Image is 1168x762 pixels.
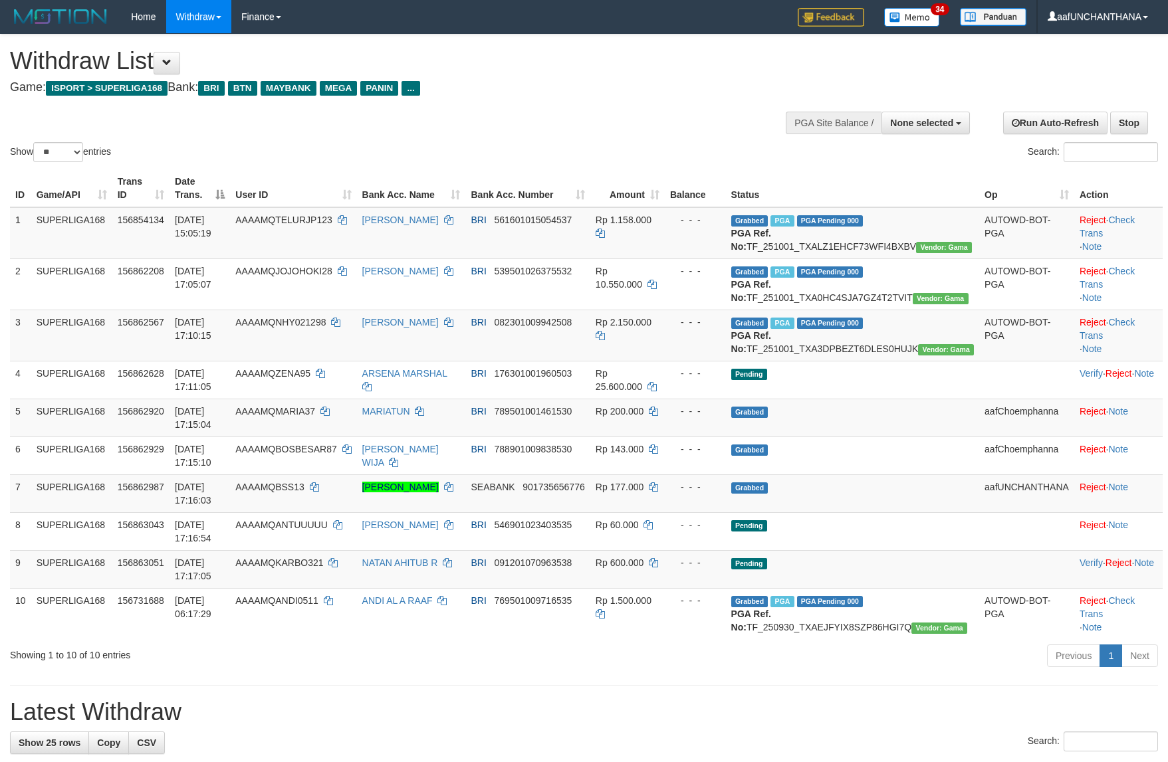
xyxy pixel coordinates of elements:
div: - - - [670,480,721,494]
td: · · [1074,310,1163,361]
span: BRI [471,406,486,417]
span: Pending [731,369,767,380]
img: MOTION_logo.png [10,7,111,27]
th: Amount: activate to sort column ascending [590,169,665,207]
span: Copy [97,737,120,748]
td: · · [1074,550,1163,588]
span: Copy 788901009838530 to clipboard [495,444,572,454]
span: MEGA [320,81,358,96]
span: Copy 561601015054537 to clipboard [495,215,572,225]
a: NATAN AHITUB R [362,557,438,568]
span: Show 25 rows [19,737,80,748]
span: Grabbed [731,444,768,456]
span: Rp 25.600.000 [596,368,642,392]
th: Trans ID: activate to sort column ascending [112,169,170,207]
span: Pending [731,558,767,569]
input: Search: [1064,731,1158,751]
td: · · [1074,207,1163,259]
td: · · [1074,258,1163,310]
span: Copy 901735656776 to clipboard [523,482,584,492]
span: 156862208 [118,266,164,276]
a: [PERSON_NAME] WIJA [362,444,439,468]
span: [DATE] 17:05:07 [175,266,211,290]
span: Marked by aafsengchandara [770,215,794,227]
td: 9 [10,550,31,588]
a: Verify [1080,368,1103,379]
td: SUPERLIGA168 [31,550,112,588]
a: Reject [1080,266,1106,276]
td: 6 [10,436,31,474]
span: PGA Pending [797,215,864,227]
span: PGA Pending [797,596,864,607]
span: [DATE] 17:16:03 [175,482,211,506]
div: Showing 1 to 10 of 10 entries [10,643,477,662]
span: Marked by aafromsomean [770,596,794,607]
th: User ID: activate to sort column ascending [230,169,356,207]
span: Rp 1.158.000 [596,215,651,225]
span: BTN [228,81,257,96]
span: 156862929 [118,444,164,454]
span: BRI [471,368,486,379]
a: Check Trans [1080,215,1135,238]
a: Check Trans [1080,595,1135,619]
span: 156862920 [118,406,164,417]
a: [PERSON_NAME] [362,266,439,276]
span: BRI [198,81,224,96]
span: Copy 539501026375532 to clipboard [495,266,572,276]
span: BRI [471,595,486,606]
a: Reject [1106,368,1132,379]
button: None selected [881,112,970,134]
a: Reject [1080,444,1106,454]
a: Verify [1080,557,1103,568]
span: ISPORT > SUPERLIGA168 [46,81,168,96]
img: Button%20Memo.svg [884,8,940,27]
a: Next [1121,644,1158,667]
td: · [1074,436,1163,474]
span: 156862987 [118,482,164,492]
th: Date Trans.: activate to sort column descending [170,169,230,207]
div: - - - [670,442,721,456]
img: panduan.png [960,8,1026,26]
span: BRI [471,557,486,568]
a: [PERSON_NAME] [362,215,439,225]
th: ID [10,169,31,207]
a: Note [1082,292,1102,303]
h4: Game: Bank: [10,81,765,94]
th: Op: activate to sort column ascending [979,169,1074,207]
label: Search: [1028,731,1158,751]
span: Rp 10.550.000 [596,266,642,290]
span: Copy 091201070963538 to clipboard [495,557,572,568]
img: Feedback.jpg [798,8,864,27]
b: PGA Ref. No: [731,330,771,354]
td: SUPERLIGA168 [31,474,112,512]
a: ANDI AL A RAAF [362,595,433,606]
span: Copy 789501001461530 to clipboard [495,406,572,417]
span: Grabbed [731,482,768,494]
span: Copy 546901023403535 to clipboard [495,520,572,530]
a: Note [1134,368,1154,379]
span: Vendor URL: https://trx31.1velocity.biz [913,293,969,304]
span: Grabbed [731,318,768,329]
span: [DATE] 17:10:15 [175,317,211,341]
div: - - - [670,518,721,531]
b: PGA Ref. No: [731,609,771,632]
span: Grabbed [731,215,768,227]
a: Reject [1080,215,1106,225]
b: PGA Ref. No: [731,228,771,252]
span: AAAAMQKARBO321 [235,557,323,568]
span: AAAAMQANTUUUUU [235,520,327,530]
td: · · [1074,361,1163,399]
h1: Latest Withdraw [10,699,1158,725]
span: Copy 176301001960503 to clipboard [495,368,572,379]
span: [DATE] 17:15:10 [175,444,211,468]
td: 5 [10,399,31,436]
span: AAAAMQBOSBESAR87 [235,444,337,454]
h1: Withdraw List [10,48,765,74]
a: Note [1082,241,1102,252]
span: BRI [471,317,486,328]
a: Reject [1080,482,1106,492]
td: aafChoemphanna [979,436,1074,474]
td: 8 [10,512,31,550]
a: [PERSON_NAME] [362,317,439,328]
span: 34 [931,3,949,15]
